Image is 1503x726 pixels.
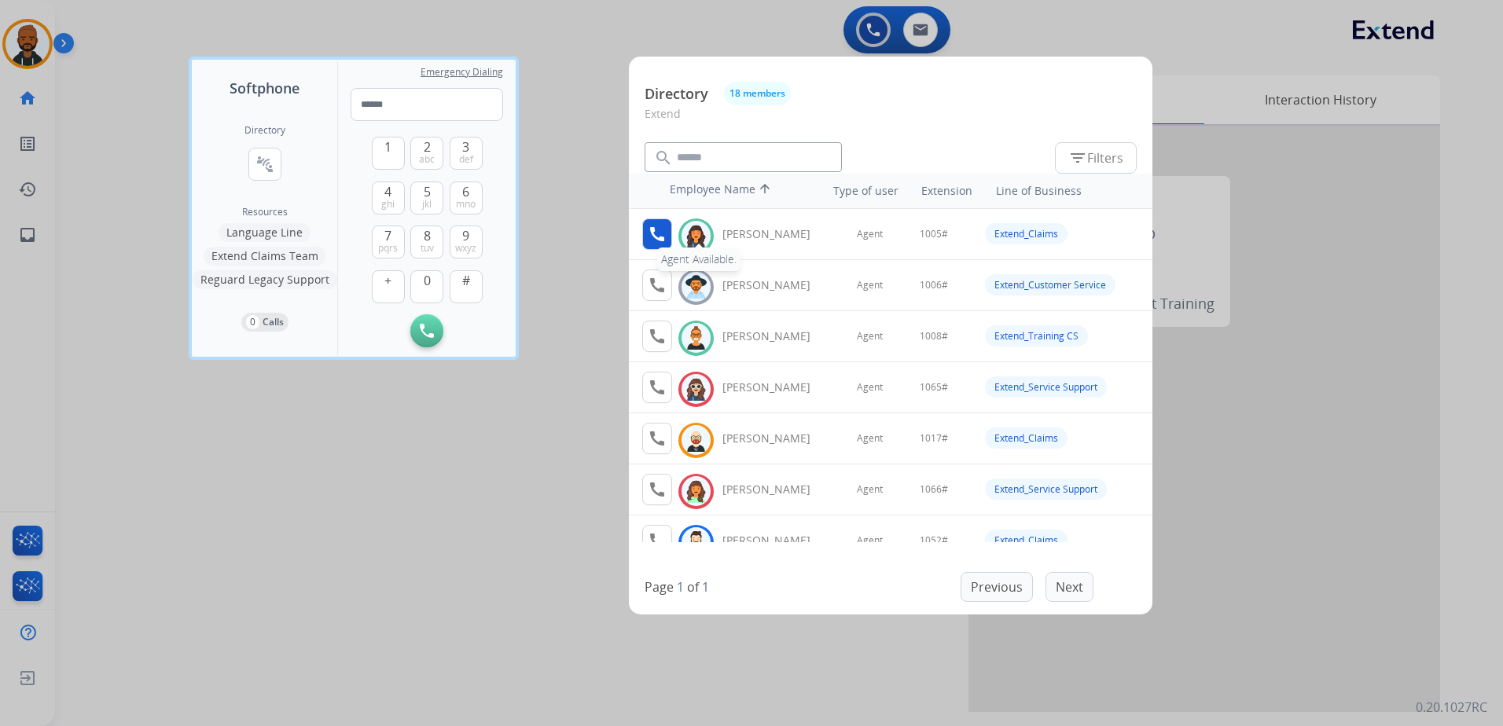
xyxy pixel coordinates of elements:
span: Agent [857,432,883,445]
div: Extend_Claims [985,427,1068,449]
button: Language Line [219,223,311,242]
button: 8tuv [410,225,443,258]
div: [PERSON_NAME] [722,482,828,497]
span: 1017# [920,432,948,445]
img: avatar [685,275,707,299]
p: Page [645,577,674,596]
button: 7pqrs [372,225,405,258]
div: Agent Available. [657,247,740,271]
div: Extend_Customer Service [985,274,1115,295]
p: 0 [246,315,259,329]
button: 0 [410,270,443,303]
mat-icon: call [648,225,667,244]
span: abc [419,153,435,166]
mat-icon: filter_list [1068,148,1087,167]
img: avatar [685,377,707,401]
button: Reguard Legacy Support [193,270,337,289]
div: [PERSON_NAME] [722,277,828,293]
span: 8 [424,226,431,245]
img: avatar [685,479,707,504]
span: 4 [384,182,391,201]
div: [PERSON_NAME] [722,533,828,548]
mat-icon: call [648,327,667,346]
div: Extend_Service Support [985,376,1107,398]
mat-icon: call [648,276,667,295]
button: 18 members [724,82,791,105]
span: 2 [424,137,431,156]
button: 4ghi [372,181,405,214]
mat-icon: call [648,378,667,397]
mat-icon: call [648,531,667,550]
button: 1 [372,137,405,170]
mat-icon: arrow_upward [755,181,774,200]
mat-icon: call [648,480,667,499]
span: wxyz [455,242,476,255]
span: + [384,271,391,290]
img: avatar [685,530,707,555]
span: Resources [242,206,288,218]
img: avatar [685,428,707,453]
span: 5 [424,182,431,201]
span: 1006# [920,279,948,291]
div: Extend_Claims [985,223,1068,244]
span: Emergency Dialing [421,66,503,79]
button: 0Calls [241,313,288,332]
button: Agent Available. [642,218,672,250]
div: [PERSON_NAME] [722,226,828,242]
th: Extension [913,175,980,207]
span: Softphone [230,77,299,99]
span: tuv [421,242,434,255]
button: 5jkl [410,181,443,214]
th: Line of Business [988,175,1145,207]
span: Agent [857,228,883,240]
mat-icon: search [654,148,673,167]
mat-icon: call [648,429,667,448]
mat-icon: connect_without_contact [255,155,274,174]
span: 1052# [920,534,948,547]
button: # [450,270,483,303]
span: 1008# [920,330,948,343]
span: mno [456,198,476,211]
h2: Directory [244,124,285,137]
button: 9wxyz [450,225,483,258]
span: 3 [462,137,469,156]
div: [PERSON_NAME] [722,328,828,344]
button: 3def [450,137,483,170]
span: 0 [424,271,431,290]
th: Type of user [811,175,906,207]
span: Filters [1068,148,1123,167]
span: 1065# [920,381,948,394]
span: Agent [857,381,883,394]
span: Agent [857,534,883,547]
span: Agent [857,330,883,343]
button: Filters [1055,142,1137,174]
p: Calls [263,315,284,329]
div: Extend_Training CS [985,325,1088,346]
button: + [372,270,405,303]
span: jkl [422,198,432,211]
div: Extend_Service Support [985,478,1107,500]
span: 9 [462,226,469,245]
span: 1066# [920,483,948,496]
span: 1005# [920,228,948,240]
span: Agent [857,279,883,291]
img: avatar [685,224,707,248]
span: def [459,153,473,166]
span: # [462,271,470,290]
button: 2abc [410,137,443,170]
div: [PERSON_NAME] [722,431,828,446]
span: 6 [462,182,469,201]
span: 1 [384,137,391,156]
span: Agent [857,483,883,496]
th: Employee Name [662,174,803,208]
p: of [687,577,699,596]
span: ghi [381,198,395,211]
span: 7 [384,226,391,245]
button: 6mno [450,181,483,214]
div: Extend_Claims [985,530,1068,551]
p: 0.20.1027RC [1416,698,1487,717]
div: [PERSON_NAME] [722,379,828,395]
p: Directory [645,83,708,104]
img: avatar [685,326,707,350]
span: pqrs [378,242,398,255]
